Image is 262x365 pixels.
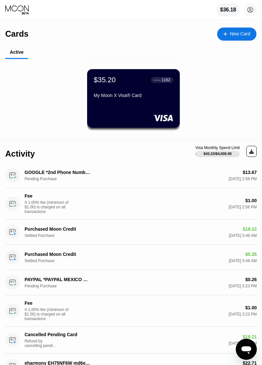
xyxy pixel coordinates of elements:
[196,145,240,157] div: Visa Monthly Spend Limit$43.23/$4,000.00
[217,28,256,41] div: New Card
[229,284,257,288] div: [DATE] 3:23 PM
[245,252,257,257] div: $5.35
[5,327,257,354] div: Cancelled Pending CardRefund by cancelling pending card$19.21[DATE] 2:46 PM
[5,270,257,295] div: PAYPAL *PAYPAL MEXICO CITY MXPending Purchase$0.26[DATE] 3:23 PM
[229,177,257,181] div: [DATE] 2:58 PM
[5,220,257,245] div: Purchased Moon CreditSettled Purchase$18.22[DATE] 5:46 AM
[245,305,257,310] div: $1.00
[25,233,57,238] div: Settled Purchase
[204,152,232,156] div: $43.23 / $4,000.00
[243,226,257,232] div: $18.22
[229,233,257,238] div: [DATE] 5:46 AM
[154,79,160,81] div: ● ● ● ●
[229,341,257,346] div: [DATE] 2:46 PM
[5,29,28,39] div: Cards
[25,200,74,214] div: A 1.00% fee (minimum of $1.00) is charged on all transactions
[25,339,57,348] div: Refund by cancelling pending card
[5,149,35,159] div: Activity
[245,198,257,203] div: $1.00
[25,300,90,306] div: Fee
[10,49,24,55] div: Active
[25,332,90,337] div: Cancelled Pending Card
[25,193,90,199] div: Fee
[87,69,180,128] div: $35.20● ● ● ●1162My Moon X Visa® Card
[25,177,57,181] div: Pending Purchase
[25,170,90,175] div: GOOGLE *2nd Phone Numb [DOMAIN_NAME][URL][GEOGRAPHIC_DATA]
[25,259,57,263] div: Settled Purchase
[229,205,257,209] div: [DATE] 2:58 PM
[5,163,257,188] div: GOOGLE *2nd Phone Numb [DOMAIN_NAME][URL][GEOGRAPHIC_DATA]Pending Purchase$13.67[DATE] 2:58 PM
[196,145,240,150] div: Visa Monthly Spend Limit
[25,284,57,288] div: Pending Purchase
[94,76,116,84] div: $35.20
[161,78,170,82] div: 1162
[5,188,257,220] div: FeeA 1.00% fee (minimum of $1.00) is charged on all transactions$1.00[DATE] 2:58 PM
[216,3,240,16] div: $36.18
[25,252,90,257] div: Purchased Moon Credit
[25,226,90,232] div: Purchased Moon Credit
[94,93,173,98] div: My Moon X Visa® Card
[245,277,257,282] div: $0.26
[5,295,257,327] div: FeeA 1.00% fee (minimum of $1.00) is charged on all transactions$1.00[DATE] 3:23 PM
[243,334,257,339] div: $19.21
[243,170,257,175] div: $13.67
[25,277,90,282] div: PAYPAL *PAYPAL MEXICO CITY MX
[5,245,257,270] div: Purchased Moon CreditSettled Purchase$5.35[DATE] 5:46 AM
[229,259,257,263] div: [DATE] 5:46 AM
[220,7,236,13] div: $36.18
[236,339,257,360] iframe: Button to launch messaging window, conversation in progress
[230,31,250,37] div: New Card
[229,312,257,317] div: [DATE] 3:23 PM
[25,307,74,321] div: A 1.00% fee (minimum of $1.00) is charged on all transactions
